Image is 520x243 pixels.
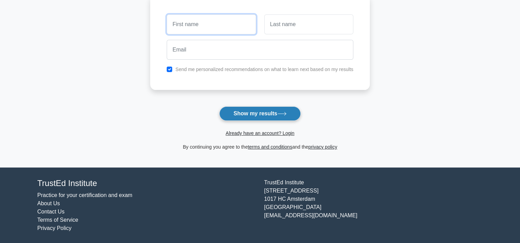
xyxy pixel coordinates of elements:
a: privacy policy [308,144,337,150]
a: Contact Us [37,209,65,215]
a: Terms of Service [37,217,78,223]
input: First name [167,14,256,34]
div: By continuing you agree to the and the [146,143,374,151]
button: Show my results [219,106,300,121]
a: terms and conditions [248,144,292,150]
a: Already have an account? Login [225,130,294,136]
input: Last name [264,14,353,34]
label: Send me personalized recommendations on what to learn next based on my results [175,67,353,72]
a: Privacy Policy [37,225,72,231]
a: About Us [37,200,60,206]
div: TrustEd Institute [STREET_ADDRESS] 1017 HC Amsterdam [GEOGRAPHIC_DATA] [EMAIL_ADDRESS][DOMAIN_NAME] [260,178,487,232]
input: Email [167,40,353,60]
a: Practice for your certification and exam [37,192,133,198]
h4: TrustEd Institute [37,178,256,188]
